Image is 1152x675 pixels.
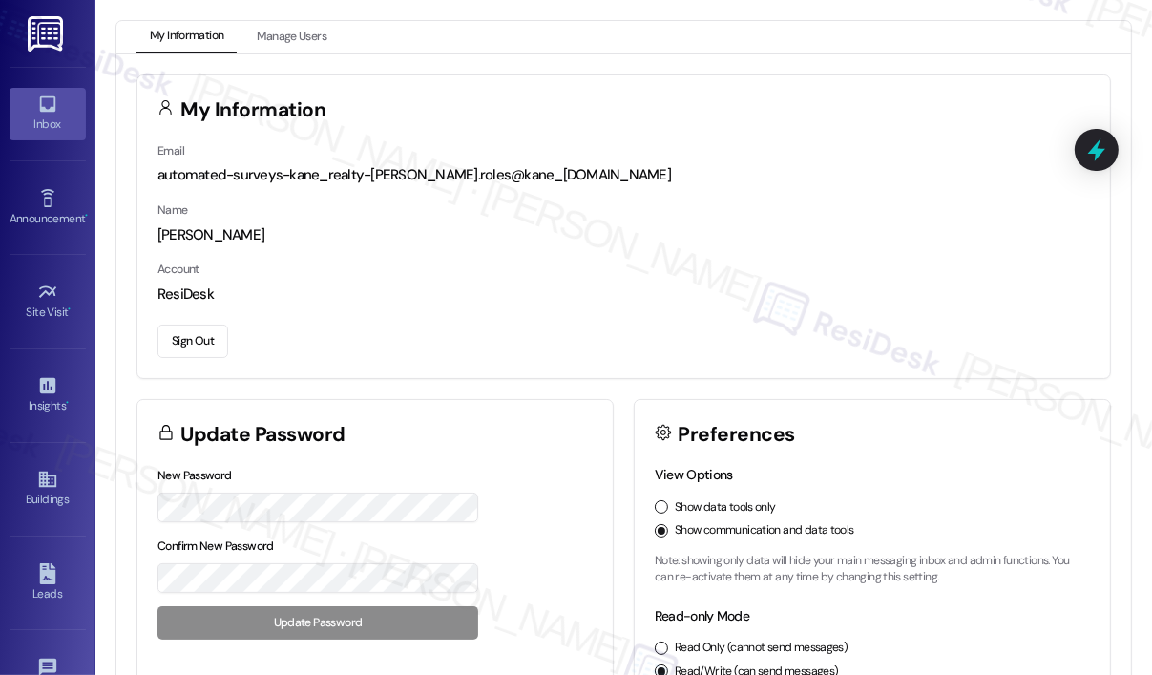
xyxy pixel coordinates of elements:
[66,396,69,410] span: •
[181,425,346,445] h3: Update Password
[10,369,86,421] a: Insights •
[10,463,86,515] a: Buildings
[10,88,86,139] a: Inbox
[157,143,184,158] label: Email
[69,303,72,316] span: •
[675,499,776,517] label: Show data tools only
[157,285,1090,305] div: ResiDesk
[10,276,86,327] a: Site Visit •
[679,425,795,445] h3: Preferences
[181,100,326,120] h3: My Information
[655,553,1090,586] p: Note: showing only data will hide your main messaging inbox and admin functions. You can re-activ...
[157,202,188,218] label: Name
[157,468,232,483] label: New Password
[10,558,86,609] a: Leads
[85,209,88,222] span: •
[675,522,854,539] label: Show communication and data tools
[157,538,274,554] label: Confirm New Password
[157,325,228,358] button: Sign Out
[157,225,1090,245] div: [PERSON_NAME]
[655,466,733,483] label: View Options
[675,640,848,657] label: Read Only (cannot send messages)
[243,21,340,53] button: Manage Users
[28,16,67,52] img: ResiDesk Logo
[136,21,237,53] button: My Information
[157,262,199,277] label: Account
[157,165,1090,185] div: automated-surveys-kane_realty-[PERSON_NAME].roles@kane_[DOMAIN_NAME]
[655,607,749,624] label: Read-only Mode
